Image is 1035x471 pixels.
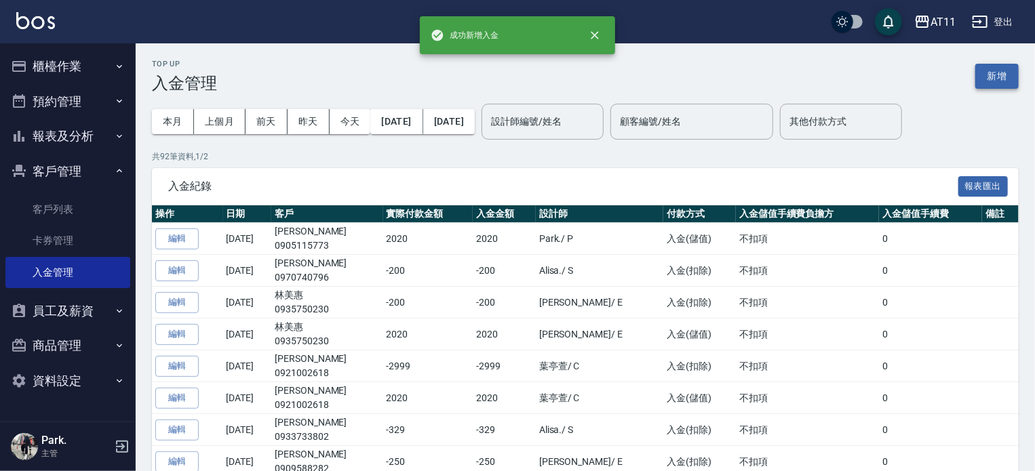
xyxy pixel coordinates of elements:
td: [DATE] [223,414,272,446]
td: [PERSON_NAME] [271,223,383,255]
th: 實際付款金額 [383,205,473,223]
button: 本月 [152,109,194,134]
td: -2999 [473,350,536,382]
a: 卡券管理 [5,225,130,256]
td: 葉亭萱 / C [536,382,663,414]
td: 0 [879,319,982,350]
button: 編輯 [155,419,199,441]
button: 今天 [330,109,371,134]
td: -329 [473,414,536,446]
td: 0 [879,382,982,414]
td: 入金(儲值) [663,382,736,414]
td: 入金(扣除) [663,414,736,446]
h5: Park. [41,434,111,447]
td: 2020 [473,382,536,414]
td: Alisa. / S [536,255,663,287]
td: 2020 [383,319,473,350]
a: 入金管理 [5,257,130,288]
button: 登出 [966,9,1019,35]
td: -200 [383,287,473,319]
td: 2020 [383,223,473,255]
button: 編輯 [155,228,199,249]
td: -200 [473,287,536,319]
p: 0921002618 [275,398,379,412]
td: 不扣項 [736,350,879,382]
th: 操作 [152,205,223,223]
h2: Top Up [152,60,217,68]
p: 0935750230 [275,302,379,316]
td: 2020 [473,319,536,350]
button: 前天 [246,109,288,134]
th: 日期 [223,205,272,223]
td: 入金(扣除) [663,255,736,287]
p: 0970740796 [275,270,379,285]
td: -200 [383,255,473,287]
td: 入金(儲值) [663,223,736,255]
td: 不扣項 [736,287,879,319]
td: 0 [879,223,982,255]
th: 設計師 [536,205,663,223]
p: 0933733802 [275,430,379,444]
td: 林美惠 [271,287,383,319]
td: 0 [879,255,982,287]
td: 葉亭萱 / C [536,350,663,382]
td: Park. / P [536,223,663,255]
td: [PERSON_NAME] / E [536,319,663,350]
button: 昨天 [288,109,330,134]
td: [PERSON_NAME] [271,414,383,446]
button: 上個月 [194,109,246,134]
td: [DATE] [223,255,272,287]
button: 櫃檯作業 [5,49,130,84]
p: 共 92 筆資料, 1 / 2 [152,150,1019,163]
td: 入金(扣除) [663,350,736,382]
button: 客戶管理 [5,154,130,189]
td: -329 [383,414,473,446]
button: AT11 [909,8,961,36]
td: 2020 [383,382,473,414]
th: 入金儲值手續費負擔方 [736,205,879,223]
img: Person [11,433,38,460]
td: [DATE] [223,350,272,382]
td: 0 [879,287,982,319]
td: 林美惠 [271,319,383,350]
button: save [875,8,902,35]
td: 不扣項 [736,414,879,446]
td: [DATE] [223,382,272,414]
th: 備註 [982,205,1019,223]
td: Alisa. / S [536,414,663,446]
button: 編輯 [155,292,199,313]
th: 付款方式 [663,205,736,223]
td: [PERSON_NAME] [271,255,383,287]
td: [DATE] [223,287,272,319]
button: close [580,20,610,50]
th: 入金儲值手續費 [879,205,982,223]
th: 客戶 [271,205,383,223]
button: 編輯 [155,388,199,409]
th: 入金金額 [473,205,536,223]
button: 編輯 [155,356,199,377]
button: 編輯 [155,324,199,345]
td: 不扣項 [736,319,879,350]
td: 0 [879,414,982,446]
a: 新增 [975,69,1019,82]
button: 員工及薪資 [5,293,130,329]
td: [PERSON_NAME] / E [536,287,663,319]
button: 新增 [975,64,1019,89]
td: 0 [879,350,982,382]
p: 0921002618 [275,366,379,380]
p: 主管 [41,447,111,459]
button: [DATE] [370,109,423,134]
td: 入金(儲值) [663,319,736,350]
a: 客戶列表 [5,194,130,225]
td: 不扣項 [736,382,879,414]
img: Logo [16,12,55,29]
td: 不扣項 [736,223,879,255]
h3: 入金管理 [152,74,217,93]
p: 0935750230 [275,334,379,348]
td: [PERSON_NAME] [271,382,383,414]
span: 成功新增入金 [431,28,499,42]
button: 報表匯出 [958,176,1009,197]
td: [PERSON_NAME] [271,350,383,382]
span: 入金紀錄 [168,180,958,193]
button: [DATE] [423,109,475,134]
